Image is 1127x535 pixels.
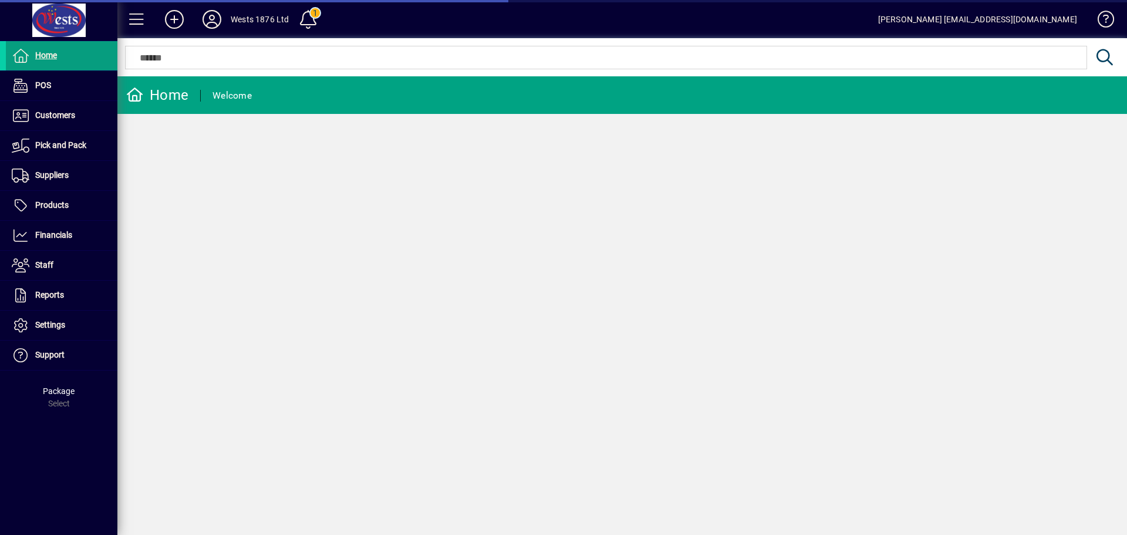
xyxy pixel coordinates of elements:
span: POS [35,80,51,90]
button: Profile [193,9,231,30]
span: Products [35,200,69,210]
span: Settings [35,320,65,329]
div: Welcome [212,86,252,105]
a: Financials [6,221,117,250]
div: Home [126,86,188,105]
span: Pick and Pack [35,140,86,150]
span: Customers [35,110,75,120]
a: Products [6,191,117,220]
span: Package [43,386,75,396]
span: Support [35,350,65,359]
button: Add [156,9,193,30]
span: Financials [35,230,72,240]
span: Suppliers [35,170,69,180]
a: Reports [6,281,117,310]
div: [PERSON_NAME] [EMAIL_ADDRESS][DOMAIN_NAME] [878,10,1077,29]
a: Knowledge Base [1089,2,1112,41]
div: Wests 1876 Ltd [231,10,289,29]
a: Staff [6,251,117,280]
a: Support [6,341,117,370]
span: Reports [35,290,64,300]
span: Home [35,51,57,60]
a: Pick and Pack [6,131,117,160]
span: Staff [35,260,53,270]
a: Settings [6,311,117,340]
a: Suppliers [6,161,117,190]
a: Customers [6,101,117,130]
a: POS [6,71,117,100]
